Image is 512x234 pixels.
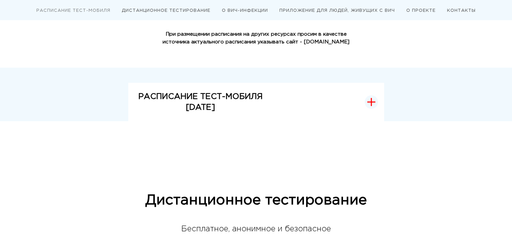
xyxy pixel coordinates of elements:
[138,102,263,113] p: [DATE]
[138,93,263,100] strong: РАСПИСАНИЕ ТЕСТ-МОБИЛЯ
[163,32,349,44] strong: При размещении расписания на других ресурсах просим в качестве источника актуального расписания у...
[447,9,476,12] a: КОНТАКТЫ
[406,9,436,12] a: О ПРОЕКТЕ
[279,9,395,12] a: ПРИЛОЖЕНИЕ ДЛЯ ЛЮДЕЙ, ЖИВУЩИХ С ВИЧ
[122,9,210,12] a: ДИСТАНЦИОННОЕ ТЕСТИРОВАНИЕ
[128,83,384,122] button: РАСПИСАНИЕ ТЕСТ-МОБИЛЯ[DATE]
[36,9,110,12] a: РАСПИСАНИЕ ТЕСТ-МОБИЛЯ
[145,194,367,207] span: Дистанционное тестирование
[222,9,268,12] a: О ВИЧ-ИНФЕКЦИИ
